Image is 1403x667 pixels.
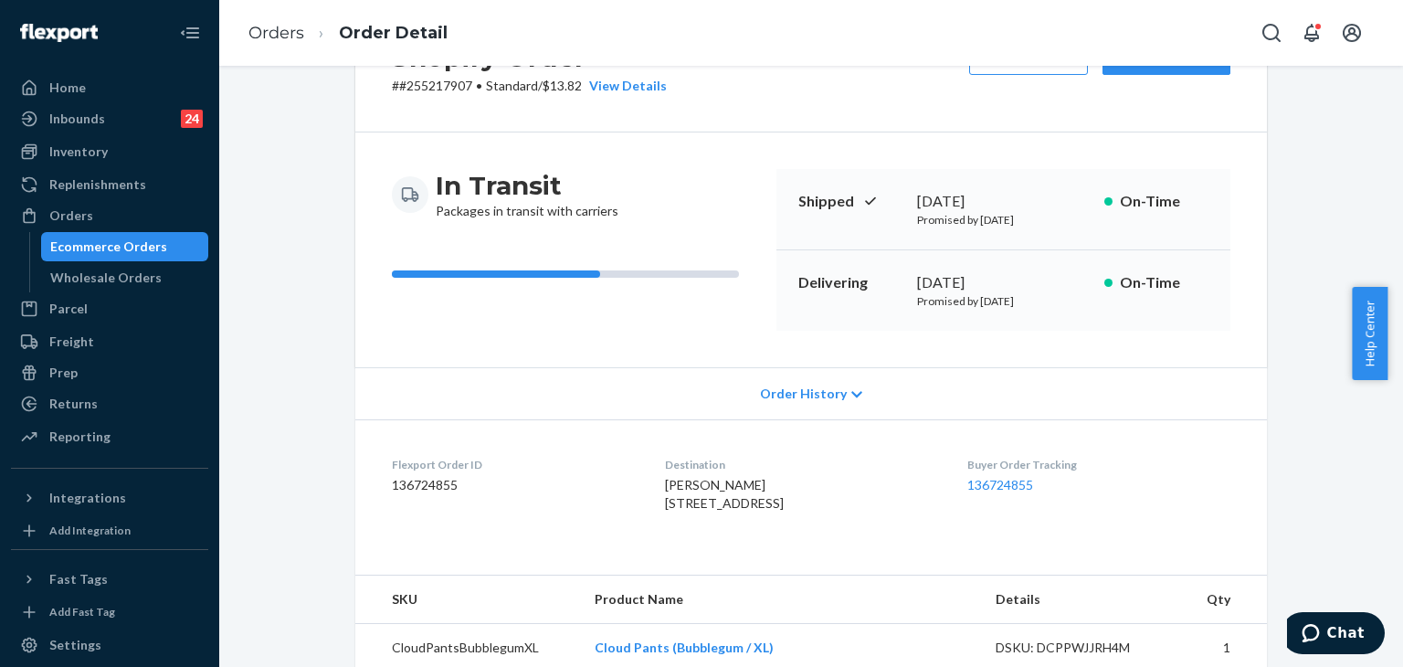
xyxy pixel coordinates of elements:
dt: Destination [665,457,937,472]
a: Ecommerce Orders [41,232,209,261]
div: Wholesale Orders [50,269,162,287]
a: Settings [11,630,208,660]
dt: Buyer Order Tracking [967,457,1230,472]
th: Product Name [580,576,981,624]
a: Cloud Pants (Bubblegum / XL) [595,640,774,655]
a: Inventory [11,137,208,166]
div: Orders [49,206,93,225]
span: Order History [760,385,847,403]
button: View Details [582,77,667,95]
ol: breadcrumbs [234,6,462,60]
a: Add Integration [11,520,208,542]
p: Promised by [DATE] [917,293,1090,309]
div: Freight [49,333,94,351]
a: Parcel [11,294,208,323]
div: [DATE] [917,272,1090,293]
button: Open notifications [1293,15,1330,51]
img: Flexport logo [20,24,98,42]
a: Home [11,73,208,102]
div: Parcel [49,300,88,318]
div: Add Fast Tag [49,604,115,619]
div: Returns [49,395,98,413]
div: Prep [49,364,78,382]
a: Reporting [11,422,208,451]
p: Shipped [798,191,902,212]
span: Standard [486,78,538,93]
a: Freight [11,327,208,356]
div: Home [49,79,86,97]
th: Details [981,576,1182,624]
div: Add Integration [49,523,131,538]
p: Delivering [798,272,902,293]
p: Promised by [DATE] [917,212,1090,228]
div: Replenishments [49,175,146,194]
button: Help Center [1352,287,1387,380]
dd: 136724855 [392,476,636,494]
div: Packages in transit with carriers [436,169,618,220]
th: Qty [1182,576,1267,624]
button: Open Search Box [1253,15,1290,51]
div: Inventory [49,143,108,161]
p: On-Time [1120,191,1208,212]
a: Orders [11,201,208,230]
div: DSKU: DCPPWJJRH4M [996,639,1167,657]
div: [DATE] [917,191,1090,212]
iframe: Opens a widget where you can chat to one of our agents [1287,612,1385,658]
button: Integrations [11,483,208,513]
span: • [476,78,482,93]
button: Fast Tags [11,565,208,594]
dt: Flexport Order ID [392,457,636,472]
a: Inbounds24 [11,104,208,133]
div: Inbounds [49,110,105,128]
button: Close Navigation [172,15,208,51]
p: On-Time [1120,272,1208,293]
div: Settings [49,636,101,654]
button: Open account menu [1334,15,1370,51]
h3: In Transit [436,169,618,202]
a: Orders [248,23,304,43]
a: Replenishments [11,170,208,199]
a: Wholesale Orders [41,263,209,292]
a: 136724855 [967,477,1033,492]
a: Order Detail [339,23,448,43]
div: Reporting [49,428,111,446]
div: Integrations [49,489,126,507]
a: Prep [11,358,208,387]
a: Returns [11,389,208,418]
th: SKU [355,576,580,624]
span: [PERSON_NAME] [STREET_ADDRESS] [665,477,784,511]
div: 24 [181,110,203,128]
div: Fast Tags [49,570,108,588]
div: Ecommerce Orders [50,238,167,256]
p: # #255217907 / $13.82 [392,77,667,95]
a: Add Fast Tag [11,601,208,623]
